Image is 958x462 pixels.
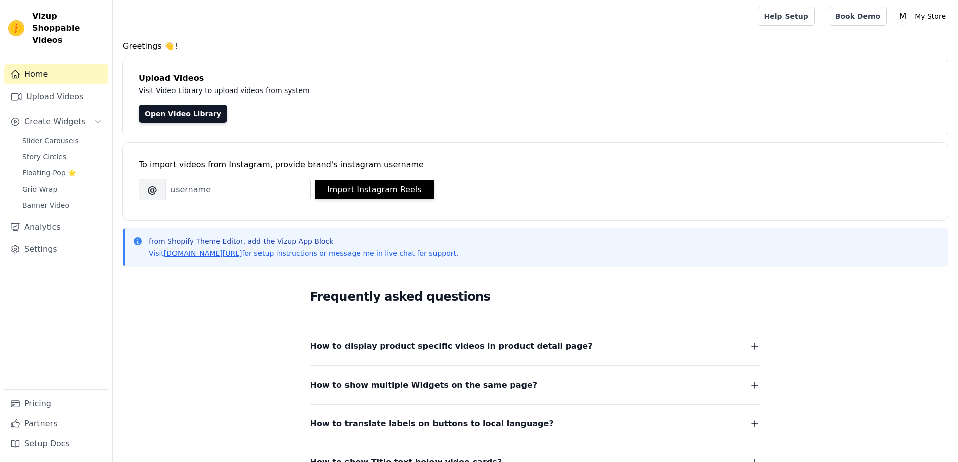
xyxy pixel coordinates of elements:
[16,150,108,164] a: Story Circles
[16,198,108,212] a: Banner Video
[4,239,108,259] a: Settings
[310,378,761,392] button: How to show multiple Widgets on the same page?
[149,236,458,246] p: from Shopify Theme Editor, add the Vizup App Block
[4,414,108,434] a: Partners
[22,152,66,162] span: Story Circles
[4,64,108,84] a: Home
[310,417,554,431] span: How to translate labels on buttons to local language?
[4,434,108,454] a: Setup Docs
[24,116,86,128] span: Create Widgets
[166,179,311,200] input: username
[315,180,434,199] button: Import Instagram Reels
[310,339,593,353] span: How to display product specific videos in product detail page?
[139,72,932,84] h4: Upload Videos
[4,86,108,107] a: Upload Videos
[4,394,108,414] a: Pricing
[164,249,242,257] a: [DOMAIN_NAME][URL]
[139,179,166,200] span: @
[123,40,948,52] h4: Greetings 👋!
[310,339,761,353] button: How to display product specific videos in product detail page?
[139,84,589,97] p: Visit Video Library to upload videos from system
[22,200,69,210] span: Banner Video
[22,136,79,146] span: Slider Carousels
[895,7,950,25] button: M My Store
[911,7,950,25] p: My Store
[310,287,761,307] h2: Frequently asked questions
[4,217,108,237] a: Analytics
[16,166,108,180] a: Floating-Pop ⭐
[149,248,458,258] p: Visit for setup instructions or message me in live chat for support.
[32,10,104,46] span: Vizup Shoppable Videos
[8,20,24,36] img: Vizup
[139,105,227,123] a: Open Video Library
[16,182,108,196] a: Grid Wrap
[22,168,76,178] span: Floating-Pop ⭐
[310,417,761,431] button: How to translate labels on buttons to local language?
[22,184,57,194] span: Grid Wrap
[4,112,108,132] button: Create Widgets
[899,11,907,21] text: M
[16,134,108,148] a: Slider Carousels
[310,378,538,392] span: How to show multiple Widgets on the same page?
[758,7,815,26] a: Help Setup
[829,7,887,26] a: Book Demo
[139,159,932,171] div: To import videos from Instagram, provide brand's instagram username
